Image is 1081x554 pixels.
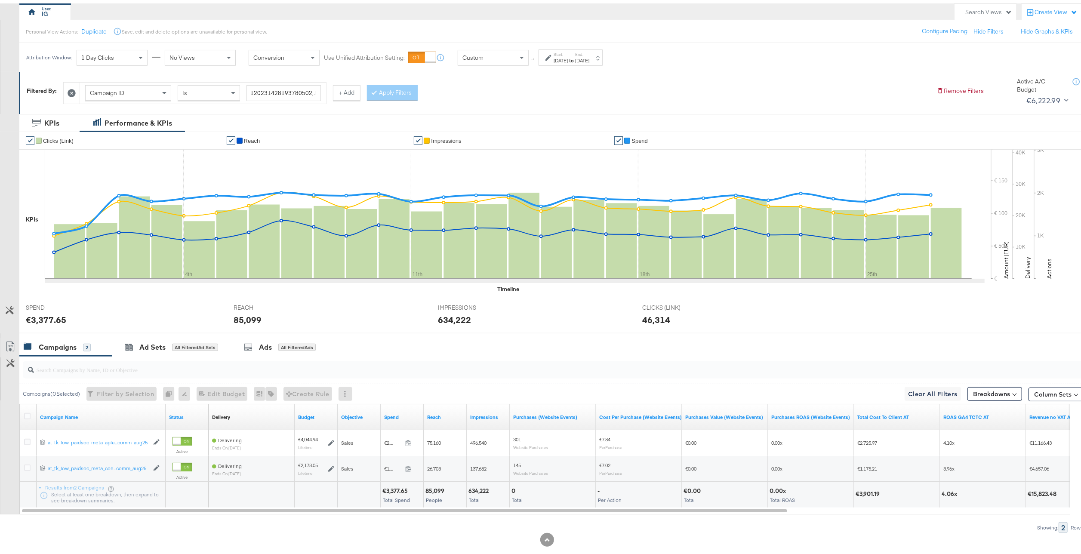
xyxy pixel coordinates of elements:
div: 46,314 [642,310,670,323]
span: €2,725.97 [857,436,877,443]
button: + Add [333,82,360,97]
div: Performance & KPIs [105,115,172,125]
sub: Website Purchases [513,441,548,446]
span: 1 Day Clicks [81,50,114,58]
div: €2,178.05 [298,459,318,465]
a: The total value of the purchase actions tracked by your Custom Audience pixel on your website aft... [685,410,764,417]
strong: to [568,54,575,60]
div: 2 [1059,519,1068,529]
span: Clicks (Link) [43,134,74,141]
span: €0.00 [685,436,696,443]
div: IG [42,6,48,15]
div: €4,044.94 [298,433,318,440]
span: Total ROAS [770,493,795,500]
label: Use Unified Attribution Setting: [324,50,405,58]
span: Total [684,493,695,500]
a: The total amount spent to date. [384,410,420,417]
span: Delivering [218,459,242,466]
button: Breakdowns [967,384,1022,397]
span: 145 [513,459,521,465]
div: 4.06x [942,486,960,495]
a: Your campaign name. [40,410,162,417]
div: at_tk_low_paidsoc_meta_aplu...comm_aug25 [48,436,149,443]
span: 75,160 [427,436,441,443]
span: Total [512,493,523,500]
div: €3,377.65 [26,310,66,323]
sub: ends on [DATE] [212,468,242,473]
span: €7.02 [599,459,610,465]
button: Hide Graphs & KPIs [1021,24,1073,32]
span: Impressions [431,134,461,141]
a: Your campaign's objective. [341,410,377,417]
span: Total [469,493,480,500]
sub: Lifetime [298,441,312,446]
label: Active [172,471,192,477]
a: at_tk_low_paidsoc_meta_aplu...comm_aug25 [48,436,149,443]
div: Campaigns [39,339,77,349]
span: Per Action [598,493,622,500]
div: 85,099 [234,310,262,323]
a: The total value of the purchase actions divided by spend tracked by your Custom Audience pixel on... [771,410,850,417]
span: €1,017.50 [384,462,402,468]
span: REACH [234,300,298,308]
div: KPIs [44,115,59,125]
text: Actions [1045,255,1053,275]
span: €11,166.43 [1029,436,1052,443]
span: 496,540 [470,436,487,443]
span: Total Spend [383,493,410,500]
div: €3,377.65 [382,483,410,492]
div: at_tk_low_paidsoc_meta_con...comm_aug25 [48,462,149,468]
a: ROAS GA4 TCTC AT [943,410,1022,417]
div: €15,823.48 [1028,486,1059,495]
span: €2,360.15 [384,436,402,443]
span: IMPRESSIONS [438,300,502,308]
div: 0 [511,483,518,492]
span: €7.84 [599,433,610,439]
div: €3,901.19 [856,486,882,495]
span: Is [182,86,187,93]
div: Active A/C Budget [1017,74,1064,90]
span: Sales [341,436,354,443]
label: Start: [554,48,568,54]
a: The number of times your ad was served. On mobile apps an ad is counted as served the first time ... [470,410,506,417]
button: Configure Pacing [916,20,973,36]
span: 4.10x [943,436,955,443]
a: The average cost for each purchase tracked by your Custom Audience pixel on your website after pe... [599,410,682,417]
span: 137,682 [470,462,487,468]
button: Clear All Filters [905,384,961,397]
a: at_tk_low_paidsoc_meta_con...comm_aug25 [48,462,149,469]
div: [DATE] [575,54,589,61]
div: 85,099 [425,483,447,492]
span: CLICKS (LINK) [642,300,707,308]
div: Ads [259,339,272,349]
div: All Filtered Ad Sets [172,340,218,348]
button: €6,222.99 [1023,90,1070,104]
span: Conversion [253,50,284,58]
label: Active [172,445,192,451]
sub: Per Purchase [599,467,622,472]
a: The number of people your ad was served to. [427,410,463,417]
text: Delivery [1024,253,1032,275]
sub: ends on [DATE] [212,442,242,447]
div: Create View [1035,5,1078,13]
text: Amount (EUR) [1002,238,1010,275]
sub: Website Purchases [513,467,548,472]
a: Total Cost To Client AT [857,410,936,417]
span: People [426,493,442,500]
a: Reflects the ability of your Ad Campaign to achieve delivery based on ad states, schedule and bud... [212,410,230,417]
span: 26,703 [427,462,441,468]
a: The maximum amount you're willing to spend on your ads, on average each day or over the lifetime ... [298,410,334,417]
a: ✔ [414,133,422,142]
span: Reach [244,134,260,141]
div: 634,222 [468,483,491,492]
span: 3.96x [943,462,955,468]
div: 634,222 [438,310,471,323]
div: 2 [83,340,91,348]
div: KPIs [26,212,38,220]
span: Campaign ID [90,86,124,93]
span: €4,657.06 [1029,462,1049,468]
span: Sales [341,462,354,468]
button: Duplicate [81,24,107,32]
a: ✔ [614,133,623,142]
span: €0.00 [685,462,696,468]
